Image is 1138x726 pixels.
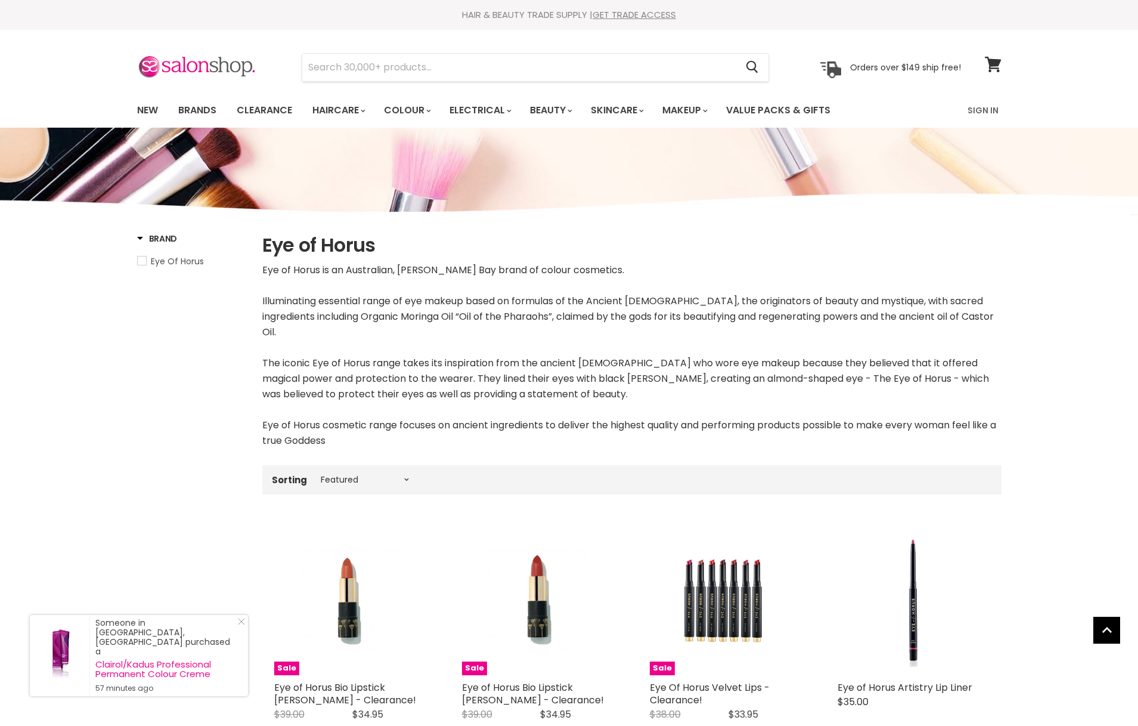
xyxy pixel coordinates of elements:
[838,681,972,694] a: Eye of Horus Artistry Lip Liner
[462,681,604,707] a: Eye of Horus Bio Lipstick [PERSON_NAME] - Clearance!
[487,523,588,675] img: Eye of Horus Bio Lipstick Freya Rose
[274,662,299,675] span: Sale
[582,98,651,123] a: Skincare
[838,695,869,709] span: $35.00
[717,98,839,123] a: Value Packs & Gifts
[650,681,770,707] a: Eye Of Horus Velvet Lips - Clearance!
[653,98,715,123] a: Makeup
[303,98,373,123] a: Haircare
[122,93,1016,128] nav: Main
[262,233,1001,258] h1: Eye of Horus
[95,660,236,679] a: Clairol/Kadus Professional Permanent Colour Creme
[302,54,737,81] input: Search
[137,233,178,245] h3: Brand
[137,255,247,268] a: Eye Of Horus
[650,662,675,675] span: Sale
[352,708,383,721] span: $34.95
[122,9,1016,21] div: HAIR & BEAUTY TRADE SUPPLY |
[95,684,236,693] small: 57 minutes ago
[375,98,438,123] a: Colour
[30,615,89,696] a: Visit product page
[95,618,236,693] div: Someone in [GEOGRAPHIC_DATA], [GEOGRAPHIC_DATA] purchased a
[262,262,1001,449] div: Eye of Horus is an Australian, [PERSON_NAME] Bay brand of colour cosmetics. Illuminating essentia...
[960,98,1006,123] a: Sign In
[593,8,676,21] a: GET TRADE ACCESS
[737,54,768,81] button: Search
[728,708,758,721] span: $33.95
[462,523,614,675] a: Eye of Horus Bio Lipstick Freya Rose Eye of Horus Bio Lipstick Freya Rose Sale
[1078,670,1126,714] iframe: Gorgias live chat messenger
[151,255,204,267] span: Eye Of Horus
[650,708,681,721] span: $38.00
[302,53,769,82] form: Product
[462,708,492,721] span: $39.00
[850,61,961,72] p: Orders over $149 ship free!
[838,523,990,675] a: Eye of Horus Artistry Lip Liner Eye of Horus Artistry Lip Liner
[274,708,305,721] span: $39.00
[675,523,776,675] img: Eye Of Horus Velvet Lips
[233,618,245,630] a: Close Notification
[863,523,964,675] img: Eye of Horus Artistry Lip Liner
[299,523,401,675] img: Eye of Horus Bio Lipstick Aurora Peach
[441,98,519,123] a: Electrical
[540,708,571,721] span: $34.95
[274,681,416,707] a: Eye of Horus Bio Lipstick [PERSON_NAME] - Clearance!
[128,98,167,123] a: New
[272,475,307,485] label: Sorting
[169,98,225,123] a: Brands
[650,523,802,675] a: Eye Of Horus Velvet Lips Eye Of Horus Velvet Lips Sale
[462,662,487,675] span: Sale
[521,98,579,123] a: Beauty
[274,523,426,675] a: Eye of Horus Bio Lipstick Aurora Peach Eye of Horus Bio Lipstick Aurora Peach Sale
[228,98,301,123] a: Clearance
[128,93,900,128] ul: Main menu
[238,618,245,625] svg: Close Icon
